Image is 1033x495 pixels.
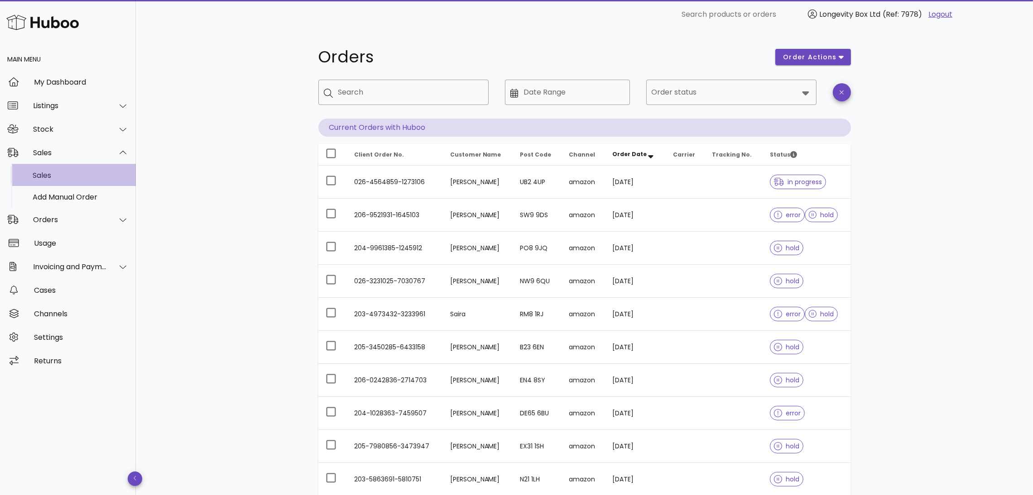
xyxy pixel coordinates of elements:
td: amazon [562,199,605,232]
h1: Orders [318,49,765,65]
p: Current Orders with Huboo [318,119,851,137]
div: Returns [34,357,129,365]
td: 204-1028363-7459507 [347,397,443,430]
span: error [774,410,801,416]
td: [PERSON_NAME] [443,199,513,232]
td: DE65 6BU [513,397,562,430]
span: Order Date [612,150,647,158]
td: amazon [562,364,605,397]
div: Settings [34,333,129,342]
td: [PERSON_NAME] [443,232,513,265]
td: amazon [562,298,605,331]
span: Tracking No. [712,151,752,158]
td: [DATE] [605,397,666,430]
span: hold [774,245,799,251]
span: hold [809,212,834,218]
td: [DATE] [605,166,666,199]
span: hold [774,377,799,383]
td: 204-9961385-1245912 [347,232,443,265]
span: Carrier [673,151,695,158]
td: UB2 4UP [513,166,562,199]
span: in progress [774,179,822,185]
td: [PERSON_NAME] [443,397,513,430]
div: Listings [33,101,107,110]
td: SW9 9DS [513,199,562,232]
td: [PERSON_NAME] [443,265,513,298]
td: PO8 9JQ [513,232,562,265]
span: Status [770,151,797,158]
span: Post Code [520,151,551,158]
span: Customer Name [450,151,501,158]
div: Stock [33,125,107,133]
div: My Dashboard [34,78,129,86]
td: [DATE] [605,199,666,232]
td: amazon [562,397,605,430]
span: order actions [783,52,837,62]
div: Orders [33,215,107,224]
span: hold [774,443,799,449]
span: error [774,311,801,317]
th: Carrier [666,144,705,166]
td: 026-4564859-1273106 [347,166,443,199]
div: Order status [646,80,817,105]
th: Post Code [513,144,562,166]
td: [PERSON_NAME] [443,331,513,364]
td: 205-3450285-6433158 [347,331,443,364]
th: Tracking No. [705,144,763,166]
td: [DATE] [605,331,666,364]
th: Customer Name [443,144,513,166]
div: Cases [34,286,129,295]
td: B23 6EN [513,331,562,364]
td: 026-3231025-7030767 [347,265,443,298]
td: [PERSON_NAME] [443,166,513,199]
span: error [774,212,801,218]
button: order actions [775,49,850,65]
th: Status [763,144,850,166]
td: NW9 6QU [513,265,562,298]
span: hold [774,476,799,482]
img: Huboo Logo [6,13,79,32]
td: 205-7980856-3473947 [347,430,443,463]
span: Longevity Box Ltd [819,9,880,19]
th: Channel [562,144,605,166]
td: amazon [562,331,605,364]
span: (Ref: 7978) [883,9,922,19]
div: Sales [33,148,107,157]
td: Saira [443,298,513,331]
td: amazon [562,430,605,463]
td: [DATE] [605,298,666,331]
td: 203-4973432-3233961 [347,298,443,331]
span: Client Order No. [355,151,404,158]
div: Sales [33,171,129,180]
div: Add Manual Order [33,193,129,201]
div: Usage [34,239,129,247]
span: hold [809,311,834,317]
td: EX31 1SH [513,430,562,463]
div: Channels [34,309,129,318]
th: Order Date: Sorted descending. Activate to remove sorting. [605,144,666,166]
td: RM8 1RJ [513,298,562,331]
span: hold [774,278,799,284]
td: 206-0242836-2714703 [347,364,443,397]
a: Logout [928,9,952,20]
td: [PERSON_NAME] [443,364,513,397]
th: Client Order No. [347,144,443,166]
td: amazon [562,265,605,298]
td: [DATE] [605,232,666,265]
td: amazon [562,166,605,199]
div: Invoicing and Payments [33,262,107,271]
td: EN4 8SY [513,364,562,397]
td: [DATE] [605,430,666,463]
td: [PERSON_NAME] [443,430,513,463]
td: [DATE] [605,364,666,397]
td: 206-9521931-1645103 [347,199,443,232]
span: Channel [569,151,595,158]
span: hold [774,344,799,350]
td: [DATE] [605,265,666,298]
td: amazon [562,232,605,265]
